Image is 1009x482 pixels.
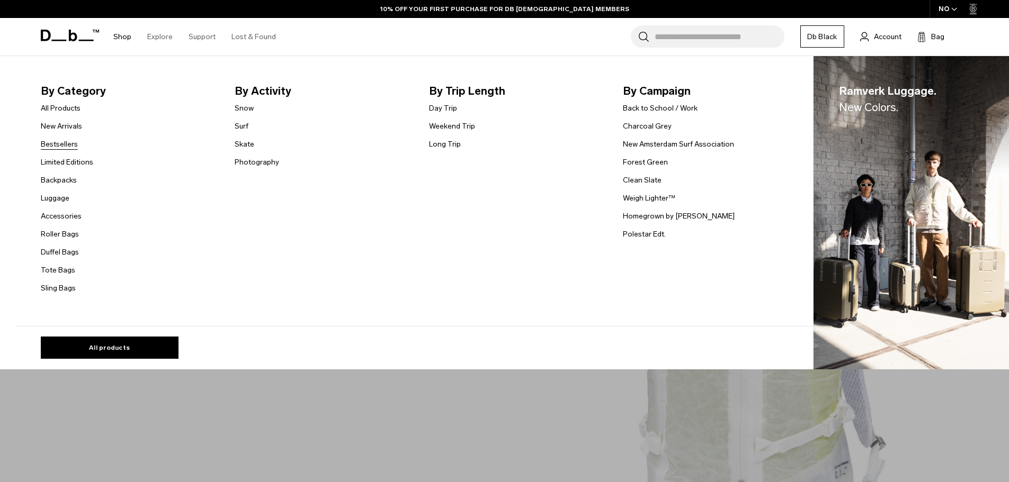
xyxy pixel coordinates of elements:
[235,83,412,99] span: By Activity
[917,30,944,43] button: Bag
[147,18,173,56] a: Explore
[41,121,82,132] a: New Arrivals
[41,229,79,240] a: Roller Bags
[623,193,675,204] a: Weigh Lighter™
[429,139,461,150] a: Long Trip
[189,18,216,56] a: Support
[623,229,666,240] a: Polestar Edt.
[623,157,668,168] a: Forest Green
[41,83,218,99] span: By Category
[380,4,629,14] a: 10% OFF YOUR FIRST PURCHASE FOR DB [DEMOGRAPHIC_DATA] MEMBERS
[113,18,131,56] a: Shop
[860,30,901,43] a: Account
[235,157,279,168] a: Photography
[41,265,75,276] a: Tote Bags
[235,103,254,114] a: Snow
[623,139,734,150] a: New Amsterdam Surf Association
[839,101,898,114] span: New Colors.
[429,103,457,114] a: Day Trip
[41,139,78,150] a: Bestsellers
[839,83,936,116] span: Ramverk Luggage.
[931,31,944,42] span: Bag
[429,121,475,132] a: Weekend Trip
[231,18,276,56] a: Lost & Found
[105,18,284,56] nav: Main Navigation
[623,121,672,132] a: Charcoal Grey
[41,337,178,359] a: All products
[41,175,77,186] a: Backpacks
[623,211,735,222] a: Homegrown by [PERSON_NAME]
[429,83,606,99] span: By Trip Length
[235,121,248,132] a: Surf
[623,175,662,186] a: Clean Slate
[41,193,69,204] a: Luggage
[800,25,844,48] a: Db Black
[235,139,254,150] a: Skate
[41,283,76,294] a: Sling Bags
[41,157,93,168] a: Limited Editions
[41,103,81,114] a: All Products
[41,247,79,258] a: Duffel Bags
[41,211,82,222] a: Accessories
[874,31,901,42] span: Account
[623,83,800,99] span: By Campaign
[623,103,698,114] a: Back to School / Work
